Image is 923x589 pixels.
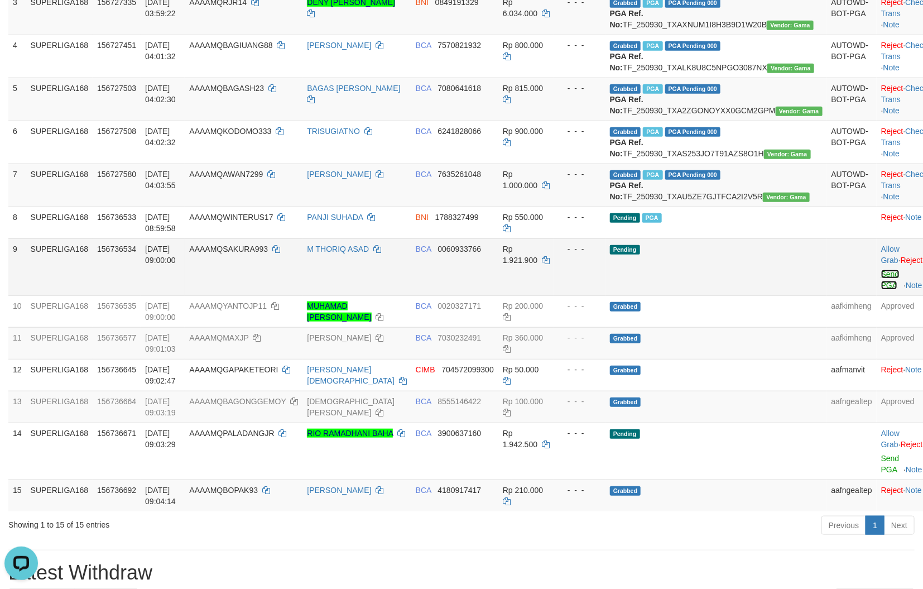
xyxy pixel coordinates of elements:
[610,334,641,343] span: Grabbed
[189,365,278,374] span: AAAAMQGAPAKETEORI
[559,300,601,312] div: - - -
[189,333,248,342] span: AAAAMQMAXJP
[438,301,482,310] span: Copy 0020327171 to clipboard
[605,164,827,207] td: TF_250930_TXAU5ZE7GJTFCA2I2V5R
[416,170,431,179] span: BCA
[145,365,176,385] span: [DATE] 09:02:47
[665,84,721,94] span: PGA Pending
[643,170,662,180] span: Marked by aafchoeunmanni
[881,365,903,374] a: Reject
[97,127,136,136] span: 156727508
[503,84,543,93] span: Rp 815.000
[145,41,176,61] span: [DATE] 04:01:32
[26,164,93,207] td: SUPERLIGA168
[145,397,176,417] span: [DATE] 09:03:19
[416,365,435,374] span: CIMB
[307,301,371,322] a: MUHAMAD [PERSON_NAME]
[901,440,923,449] a: Reject
[8,238,26,295] td: 9
[189,486,258,495] span: AAAAMQBOPAK93
[97,41,136,50] span: 156727451
[97,365,136,374] span: 156736645
[97,213,136,222] span: 156736533
[307,41,371,50] a: [PERSON_NAME]
[503,486,543,495] span: Rp 210.000
[605,78,827,121] td: TF_250930_TXA2ZGONOYXX0GCM2GPM
[416,127,431,136] span: BCA
[884,516,915,535] a: Next
[905,213,922,222] a: Note
[827,359,877,391] td: aafmanvit
[503,41,543,50] span: Rp 800.000
[665,127,721,137] span: PGA Pending
[827,78,877,121] td: AUTOWD-BOT-PGA
[559,212,601,223] div: - - -
[8,78,26,121] td: 5
[26,423,93,480] td: SUPERLIGA168
[438,429,482,438] span: Copy 3900637160 to clipboard
[881,245,900,265] a: Allow Grab
[438,127,482,136] span: Copy 6241828066 to clipboard
[610,84,641,94] span: Grabbed
[97,333,136,342] span: 156736577
[8,359,26,391] td: 12
[559,243,601,255] div: - - -
[881,41,903,50] a: Reject
[145,245,176,265] span: [DATE] 09:00:00
[610,127,641,137] span: Grabbed
[610,95,643,115] b: PGA Ref. No:
[827,295,877,327] td: aafkimheng
[821,516,866,535] a: Previous
[776,107,823,116] span: Vendor URL: https://trx31.1velocity.biz
[881,486,903,495] a: Reject
[905,365,922,374] a: Note
[610,429,640,439] span: Pending
[97,301,136,310] span: 156736535
[881,84,903,93] a: Reject
[503,170,537,190] span: Rp 1.000.000
[827,327,877,359] td: aafkimheng
[883,149,900,158] a: Note
[26,391,93,423] td: SUPERLIGA168
[8,327,26,359] td: 11
[665,41,721,51] span: PGA Pending
[643,84,662,94] span: Marked by aafchoeunmanni
[610,302,641,312] span: Grabbed
[610,9,643,29] b: PGA Ref. No:
[416,84,431,93] span: BCA
[767,21,814,30] span: Vendor URL: https://trx31.1velocity.biz
[8,423,26,480] td: 14
[8,164,26,207] td: 7
[883,192,900,201] a: Note
[4,4,38,38] button: Open LiveChat chat widget
[8,207,26,238] td: 8
[307,170,371,179] a: [PERSON_NAME]
[416,213,429,222] span: BNI
[26,480,93,511] td: SUPERLIGA168
[827,121,877,164] td: AUTOWD-BOT-PGA
[26,238,93,295] td: SUPERLIGA168
[8,295,26,327] td: 10
[416,397,431,406] span: BCA
[145,301,176,322] span: [DATE] 09:00:00
[610,486,641,496] span: Grabbed
[881,245,901,265] span: ·
[145,127,176,147] span: [DATE] 04:02:32
[416,486,431,495] span: BCA
[8,562,915,584] h1: Latest Withdraw
[827,480,877,511] td: aafngealtep
[307,84,400,93] a: BAGAS [PERSON_NAME]
[8,480,26,511] td: 15
[503,365,539,374] span: Rp 50.000
[438,245,482,253] span: Copy 0060933766 to clipboard
[145,84,176,104] span: [DATE] 04:02:30
[189,245,268,253] span: AAAAMQSAKURA993
[189,213,273,222] span: AAAAMQWINTERUS17
[145,213,176,233] span: [DATE] 08:59:58
[189,170,263,179] span: AAAAMQAWAN7299
[97,429,136,438] span: 156736671
[881,429,900,449] a: Allow Grab
[438,41,482,50] span: Copy 7570821932 to clipboard
[901,256,923,265] a: Reject
[26,295,93,327] td: SUPERLIGA168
